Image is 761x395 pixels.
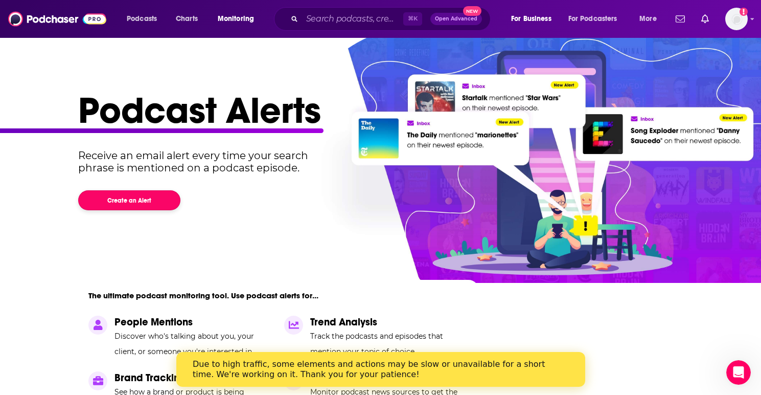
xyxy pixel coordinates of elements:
[114,371,272,384] p: Brand Tracking
[114,316,272,328] p: People Mentions
[639,12,657,26] span: More
[740,8,748,16] svg: Add a profile image
[430,13,482,25] button: Open AdvancedNew
[169,11,204,27] a: Charts
[403,12,422,26] span: ⌘ K
[78,88,675,133] h1: Podcast Alerts
[127,12,157,26] span: Podcasts
[78,190,180,210] button: Create an Alert
[114,328,272,359] p: Discover who's talking about you, your client, or someone you're interested in.
[211,11,267,27] button: open menu
[568,12,617,26] span: For Podcasters
[310,316,468,328] p: Trend Analysis
[88,291,318,300] p: The ultimate podcast monitoring tool. Use podcast alerts for...
[8,9,106,29] img: Podchaser - Follow, Share and Rate Podcasts
[632,11,670,27] button: open menu
[176,12,198,26] span: Charts
[725,8,748,30] span: Logged in as maryalyson
[672,10,689,28] a: Show notifications dropdown
[725,8,748,30] img: User Profile
[435,16,477,21] span: Open Advanced
[120,11,170,27] button: open menu
[284,7,500,31] div: Search podcasts, credits, & more...
[310,328,468,359] p: Track the podcasts and episodes that mention your topic of choice.
[463,6,481,16] span: New
[78,149,327,174] p: Receive an email alert every time your search phrase is mentioned on a podcast episode.
[176,352,585,387] iframe: Intercom live chat banner
[697,10,713,28] a: Show notifications dropdown
[511,12,551,26] span: For Business
[218,12,254,26] span: Monitoring
[562,11,632,27] button: open menu
[302,11,403,27] input: Search podcasts, credits, & more...
[726,360,751,385] iframe: Intercom live chat
[725,8,748,30] button: Show profile menu
[504,11,564,27] button: open menu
